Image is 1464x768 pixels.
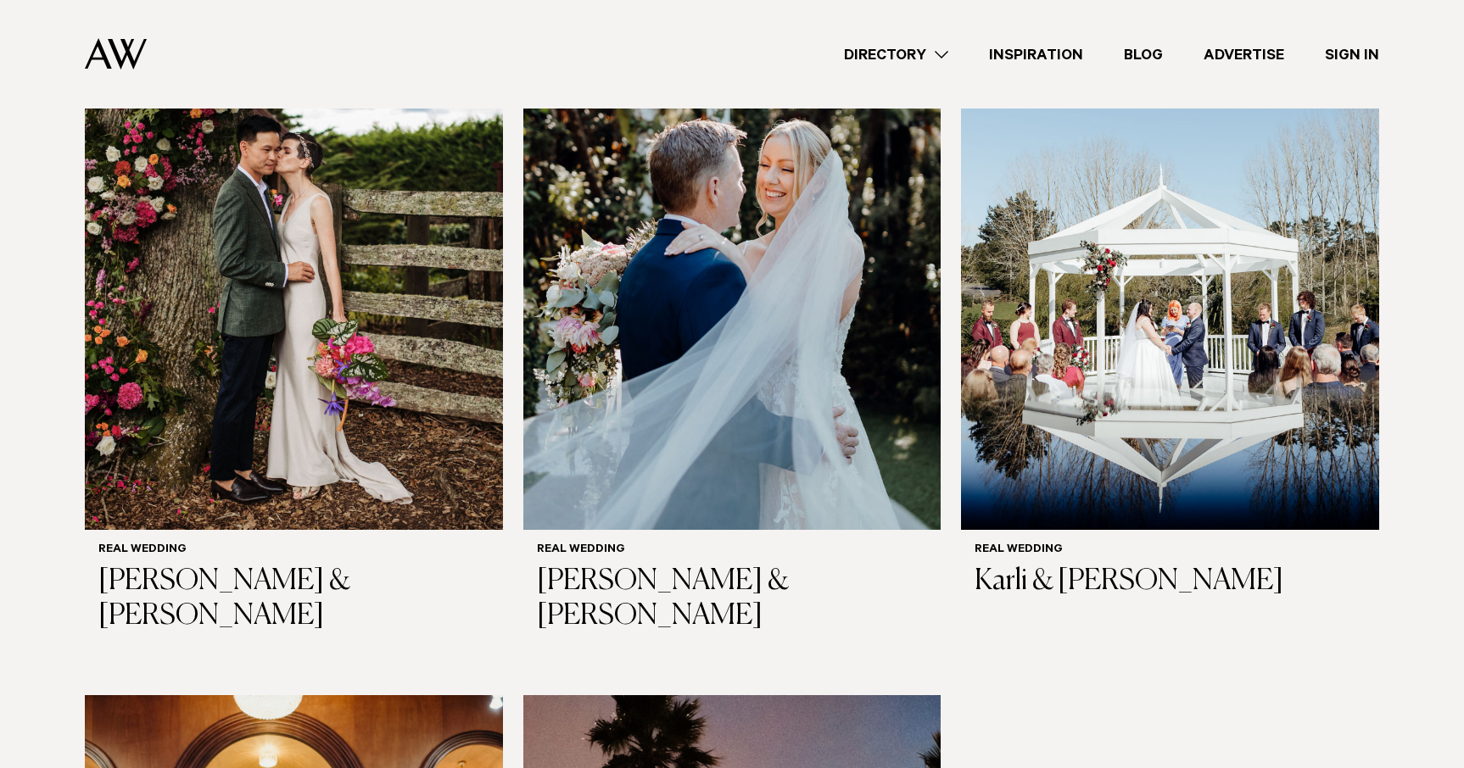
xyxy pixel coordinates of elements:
[824,43,969,66] a: Directory
[1183,43,1305,66] a: Advertise
[1104,43,1183,66] a: Blog
[537,543,928,558] h6: Real Wedding
[98,543,489,558] h6: Real Wedding
[969,43,1104,66] a: Inspiration
[85,38,147,70] img: Auckland Weddings Logo
[98,565,489,634] h3: [PERSON_NAME] & [PERSON_NAME]
[975,543,1366,558] h6: Real Wedding
[537,565,928,634] h3: [PERSON_NAME] & [PERSON_NAME]
[1305,43,1400,66] a: Sign In
[975,565,1366,599] h3: Karli & [PERSON_NAME]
